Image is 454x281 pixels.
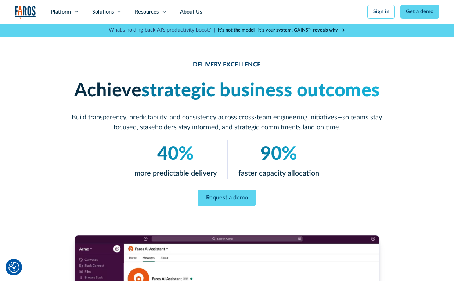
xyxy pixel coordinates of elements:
button: Cookie Settings [8,262,19,273]
strong: It’s not the model—it’s your system. GAINS™ reveals why [218,28,338,32]
p: Build transparency, predictability, and consistency across cross-team engineering initiatives—so ... [68,112,386,132]
img: Revisit consent button [8,262,19,273]
em: strategic business outcomes [141,81,380,100]
div: Platform [51,8,71,16]
a: Get a demo [400,5,439,19]
strong: Achieve [74,81,142,100]
a: Sign in [367,5,395,19]
p: What's holding back AI's productivity boost? | [109,26,215,34]
p: more predictable delivery [135,168,217,179]
em: 90% [260,145,297,163]
img: Logo of the analytics and reporting company Faros. [15,6,36,19]
a: Request a demo [198,190,256,206]
a: home [15,6,36,19]
div: Solutions [92,8,114,16]
em: 40% [158,145,194,163]
p: faster capacity allocation [238,168,319,179]
div: Resources [135,8,159,16]
strong: DELIVERY EXCELLENCE [193,62,261,68]
a: It’s not the model—it’s your system. GAINS™ reveals why [218,27,345,34]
